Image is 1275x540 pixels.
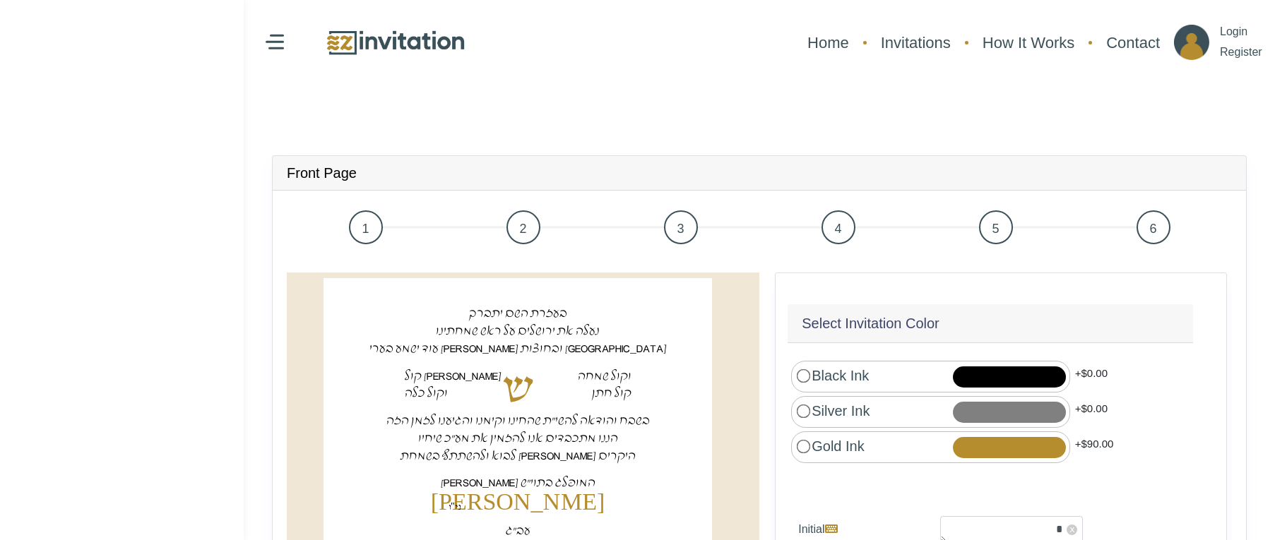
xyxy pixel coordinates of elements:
p: Login Register [1220,22,1262,63]
div: +$90.00 [1070,431,1119,463]
a: Contact [1099,24,1167,61]
text: ‏[PERSON_NAME]‏ [431,491,605,515]
text: ‏נעלה את ירושלים על ראש שמחתינו‏ [436,323,600,338]
input: Gold Ink [797,439,811,453]
input: Silver Ink [797,404,811,418]
a: 2 [444,205,602,250]
h4: Front Page [287,164,357,181]
a: How It Works [975,24,1081,61]
text: ‏קול [PERSON_NAME] וקול שמחה‏ [405,368,631,384]
text: ‏עוד ישמע בערי [PERSON_NAME] ובחוצות [GEOGRAPHIC_DATA]‏ [369,341,667,356]
a: 3 [602,205,759,250]
div: +$0.00 [1070,361,1113,392]
text: ‏קול חתן וקול כלה‏ [405,385,631,401]
text: ‏ש‏ [502,361,534,412]
a: 4 [759,205,917,250]
a: 1 [287,205,444,250]
input: Black Ink [797,368,811,383]
span: 1 [349,210,383,244]
text: ‏עב"ג‏ [506,523,530,538]
a: Home [800,24,856,61]
a: 6 [1074,205,1232,250]
a: 5 [917,205,1074,250]
div: +$0.00 [1070,396,1113,428]
text: ‏הננו מתכבדים אנו להזמין את מע"כ שיחיו‏ [418,431,618,446]
text: ‏בשבח והודאה להשי"ת שהחינו וקימנו והגיענו לזמן הזה‏ [386,413,650,428]
img: ico_account.png [1174,25,1209,60]
span: 4 [822,210,855,244]
span: x [1067,524,1077,535]
h5: Select Invitation Color [802,313,939,334]
label: Silver Ink [795,400,870,421]
text: ‏בעזרת השם יתברך‏ [468,306,567,321]
text: ‏ני"ו‏ [449,502,461,512]
text: ‏לבוא ולהשתתף בשמחת [PERSON_NAME] היקרים‏ [400,448,636,464]
img: logo.png [325,28,466,58]
span: 6 [1137,210,1170,244]
span: 2 [506,210,540,244]
span: 3 [664,210,698,244]
span: 5 [979,210,1013,244]
text: ‏[PERSON_NAME] המופלג בתוי"ש‏ [441,475,595,490]
a: Invitations [874,24,958,61]
label: Black Ink [795,365,869,386]
label: Gold Ink [795,436,864,457]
